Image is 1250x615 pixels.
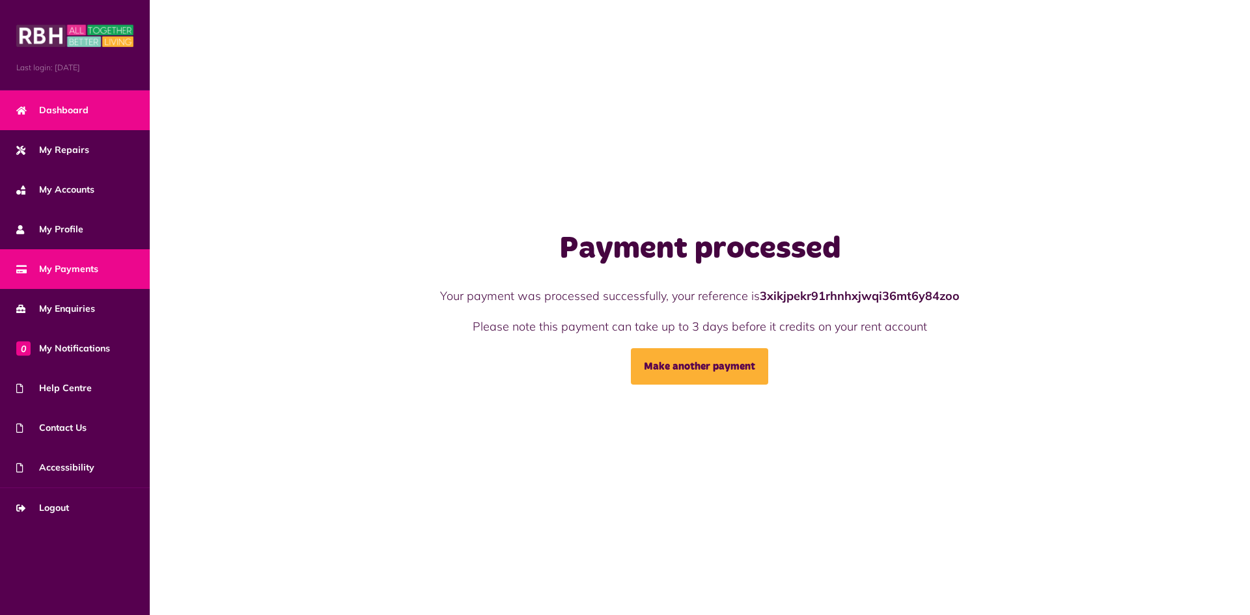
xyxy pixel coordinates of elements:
span: Dashboard [16,103,89,117]
span: My Repairs [16,143,89,157]
span: 0 [16,341,31,355]
span: Help Centre [16,381,92,395]
span: My Payments [16,262,98,276]
span: Last login: [DATE] [16,62,133,74]
img: MyRBH [16,23,133,49]
span: My Accounts [16,183,94,197]
span: Contact Us [16,421,87,435]
a: Make another payment [631,348,768,385]
span: My Notifications [16,342,110,355]
span: Logout [16,501,69,515]
h1: Payment processed [335,230,1065,268]
span: Accessibility [16,461,94,474]
strong: 3xikjpekr91rhnhxjwqi36mt6y84zoo [760,288,960,303]
p: Your payment was processed successfully, your reference is [335,287,1065,305]
p: Please note this payment can take up to 3 days before it credits on your rent account [335,318,1065,335]
span: My Enquiries [16,302,95,316]
span: My Profile [16,223,83,236]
